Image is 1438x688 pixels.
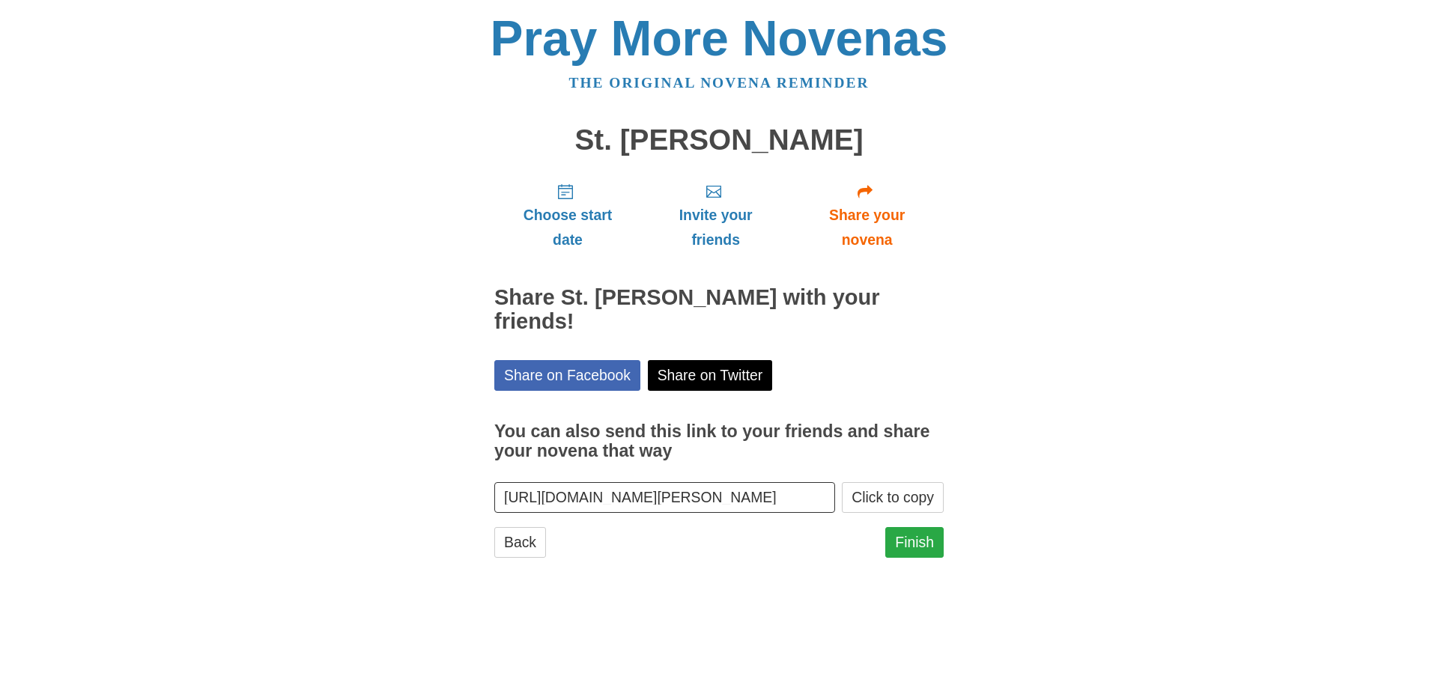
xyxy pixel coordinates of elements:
[494,286,944,334] h2: Share St. [PERSON_NAME] with your friends!
[648,360,773,391] a: Share on Twitter
[494,360,640,391] a: Share on Facebook
[805,203,929,252] span: Share your novena
[842,482,944,513] button: Click to copy
[641,171,790,260] a: Invite your friends
[491,10,948,66] a: Pray More Novenas
[569,75,870,91] a: The original novena reminder
[494,124,944,156] h1: St. [PERSON_NAME]
[885,527,944,558] a: Finish
[494,422,944,460] h3: You can also send this link to your friends and share your novena that way
[509,203,626,252] span: Choose start date
[494,171,641,260] a: Choose start date
[790,171,944,260] a: Share your novena
[656,203,775,252] span: Invite your friends
[494,527,546,558] a: Back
